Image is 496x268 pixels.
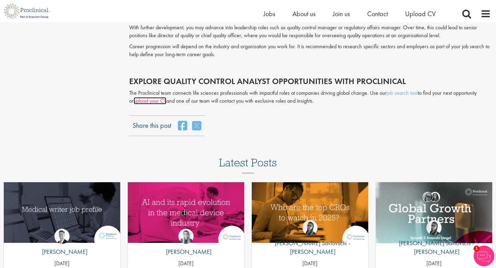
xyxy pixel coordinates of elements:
[219,157,277,173] h3: Latest Posts
[37,229,87,260] a: George Watson [PERSON_NAME]
[292,9,316,18] a: About us
[376,239,492,256] p: [PERSON_NAME] Savlovschi - [PERSON_NAME]
[367,9,388,18] a: Contact
[161,247,211,256] p: [PERSON_NAME]
[178,121,187,131] a: share on facebook
[54,229,70,244] img: George Watson
[252,182,368,243] img: Top 10 CROs 2025 | Proclinical
[134,97,166,104] a: upload your CV
[129,43,491,59] p: Career progression will depend on the industry and organisation you work for. It is recommended t...
[376,260,492,268] p: [DATE]
[333,9,350,18] a: Join us
[426,220,442,235] img: Theodora Savlovschi - Wicks
[129,24,491,40] p: With further development, you may advance into leadership roles such as quality control manager o...
[252,182,368,243] a: Link to a post
[376,220,492,260] a: Theodora Savlovschi - Wicks [PERSON_NAME] Savlovschi - [PERSON_NAME]
[178,229,194,244] img: Hannah Burke
[386,89,418,96] a: job search tool
[263,9,275,18] a: Jobs
[192,121,201,131] a: share on twitter
[4,260,120,268] p: [DATE]
[474,246,479,251] span: 1
[4,182,120,243] img: Medical writer job profile
[128,182,244,243] img: AI and Its Impact on the Medical Device Industry | Proclinical
[405,9,436,18] a: Upload CV
[128,182,244,243] a: Link to a post
[252,239,368,256] p: [PERSON_NAME] Savlovschi - [PERSON_NAME]
[129,89,491,105] p: The Proclinical team connects life sciences professionals with impactful roles at companies drivi...
[133,121,171,125] label: Share this post
[252,260,368,268] p: [DATE]
[474,246,494,266] img: Chatbot
[128,260,244,268] p: [DATE]
[376,182,492,243] a: Link to a post
[37,247,87,256] p: [PERSON_NAME]
[161,229,211,260] a: Hannah Burke [PERSON_NAME]
[4,182,120,243] a: Link to a post
[302,220,318,235] img: Theodora Savlovschi - Wicks
[129,77,491,86] h2: Explore quality control analyst opportunities with Proclinical
[252,220,368,260] a: Theodora Savlovschi - Wicks [PERSON_NAME] Savlovschi - [PERSON_NAME]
